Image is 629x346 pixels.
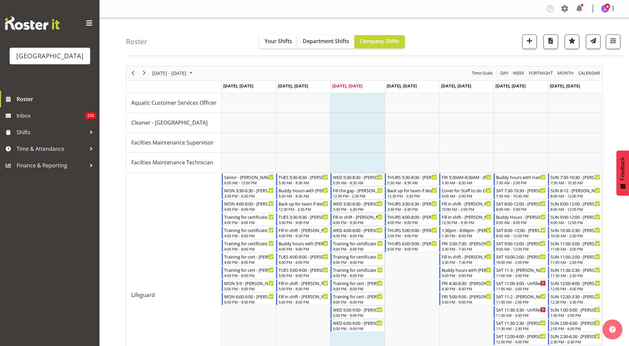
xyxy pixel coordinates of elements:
[548,279,602,292] div: Lifeguard"s event - SUN 12:00-4:00 - Jayden Horsley Begin From Sunday, September 21, 2025 at 12:0...
[550,240,600,247] div: SUN 11:00-3:00 - [PERSON_NAME]
[131,119,208,127] span: Cleaner - [GEOGRAPHIC_DATA]
[279,246,328,252] div: 4:00 PM - 9:00 PM
[550,187,600,194] div: SUN 8-12 - [PERSON_NAME]
[496,280,546,286] div: SAT 11:00-3:00 - Unfilled
[442,213,491,220] div: Fill in shift - [PERSON_NAME]
[496,313,546,318] div: 11:30 AM - 3:30 PM
[387,200,437,207] div: THURS 3:30-6:30 - [PERSON_NAME]
[550,286,600,291] div: 12:00 PM - 4:00 PM
[387,83,417,89] span: [DATE], [DATE]
[85,112,96,119] span: 236
[333,206,383,212] div: 3:30 PM - 6:30 PM
[224,240,274,247] div: Training for certificate - [PERSON_NAME]
[586,34,600,49] button: Send a list of all shifts for the selected filtered period to all rostered employees.
[224,293,274,300] div: MON 6:00-9:00 - [PERSON_NAME]
[550,313,600,318] div: 1:00 PM - 5:00 PM
[331,253,384,265] div: Lifeguard"s event - Training for certificate - Ben Wyatt Begin From Wednesday, September 17, 2025...
[550,227,600,233] div: SUN 10:30-2:30 - [PERSON_NAME]
[131,99,217,107] span: Aquatic Customer Services Officer
[439,279,493,292] div: Lifeguard"s event - FRI 4:30-8:30 - Ajay Smith Begin From Friday, September 19, 2025 at 4:30:00 P...
[222,187,276,199] div: Lifeguard"s event - MON 3:30-6:30 - Oliver O'Byrne Begin From Monday, September 15, 2025 at 3:30:...
[494,213,547,226] div: Lifeguard"s event - Buddy Hours - Kaelah Dondero Begin From Saturday, September 20, 2025 at 8:00:...
[494,279,547,292] div: Lifeguard"s event - SAT 11:00-3:00 - Unfilled Begin From Saturday, September 20, 2025 at 11:00:00...
[222,266,276,279] div: Lifeguard"s event - Training for cert - Kaelah Dondero Begin From Monday, September 15, 2025 at 4...
[494,266,547,279] div: Lifeguard"s event - SAT 11-3 - Joshua Keen Begin From Saturday, September 20, 2025 at 11:00:00 AM...
[279,213,328,220] div: TUES 3:30-9:30 - [PERSON_NAME]
[439,240,493,252] div: Lifeguard"s event - FRI 3:30-7:30 - Pyper Smith Begin From Friday, September 19, 2025 at 3:30:00 ...
[333,293,383,300] div: Training for cert - [PERSON_NAME]
[442,220,491,225] div: 12:30 PM - 9:30 PM
[556,69,575,77] button: Timeline Month
[333,213,383,220] div: Fill in shift - [PERSON_NAME]
[528,69,553,77] span: Fortnight
[224,246,274,252] div: 4:00 PM - 8:00 PM
[548,213,602,226] div: Lifeguard"s event - SUN 9:00-12:00 - Alex Sansom Begin From Sunday, September 21, 2025 at 9:00:00...
[496,220,546,225] div: 8:00 AM - 4:00 PM
[550,319,600,326] div: SUN 2:00-6:00 - [PERSON_NAME]
[512,69,525,77] span: Week
[550,333,600,339] div: SUN 2:30-6:30 - [PERSON_NAME]
[131,139,214,146] span: Facilties Maintenance Supervisor
[550,83,580,89] span: [DATE], [DATE]
[494,253,547,265] div: Lifeguard"s event - SAT 10:00-2:00 - Braedyn Dykes Begin From Saturday, September 20, 2025 at 10:...
[494,306,547,318] div: Lifeguard"s event - SAT 11:30-3:30 - Unfilled Begin From Saturday, September 20, 2025 at 11:30:00...
[126,153,221,173] td: Facilties Maintenance Technician resource
[442,200,491,207] div: Fill in shift - [PERSON_NAME]
[224,273,274,278] div: 4:00 PM - 8:00 PM
[331,319,384,332] div: Lifeguard"s event - WED 6:00-9:00 - Jayden Horsley Begin From Wednesday, September 17, 2025 at 6:...
[126,133,221,153] td: Facilties Maintenance Supervisor resource
[333,259,383,265] div: 4:00 PM - 8:00 PM
[333,273,383,278] div: 4:00 PM - 8:00 PM
[494,319,547,332] div: Lifeguard"s event - SAT 11:30-2:30 - Drew Nielsen Begin From Saturday, September 20, 2025 at 11:3...
[222,173,276,186] div: Lifeguard"s event - Senior - Felix Nicholls Begin From Monday, September 15, 2025 at 6:00:00 AM G...
[387,187,437,194] div: Back up for team if desperate - [PERSON_NAME]
[224,200,274,207] div: MON 4:00-8:00 - [PERSON_NAME]
[494,293,547,305] div: Lifeguard"s event - SAT 11-2 - Hamish McKenzie Begin From Saturday, September 20, 2025 at 11:00:0...
[223,83,253,89] span: [DATE], [DATE]
[495,83,526,89] span: [DATE], [DATE]
[333,266,383,273] div: Training for certificate - [PERSON_NAME]
[499,69,510,77] button: Timeline Day
[265,37,292,45] span: Your Shifts
[278,83,308,89] span: [DATE], [DATE]
[276,213,330,226] div: Lifeguard"s event - TUES 3:30-9:30 - Ajay Smith Begin From Tuesday, September 16, 2025 at 3:30:00...
[224,227,274,233] div: Training for certificate - [PERSON_NAME]
[224,213,274,220] div: Training for certificate - [PERSON_NAME]
[333,220,383,225] div: 4:00 PM - 9:30 PM
[496,293,546,300] div: SAT 11-2 - [PERSON_NAME]
[548,266,602,279] div: Lifeguard"s event - SUN 11:30-2:30 - Braedyn Dykes Begin From Sunday, September 21, 2025 at 11:30...
[550,273,600,278] div: 11:30 AM - 2:30 PM
[548,306,602,318] div: Lifeguard"s event - SUN 1:00-5:00 - Joshua Keen Begin From Sunday, September 21, 2025 at 1:00:00 ...
[385,200,439,212] div: Lifeguard"s event - THURS 3:30-6:30 - Tyla Robinson Begin From Thursday, September 18, 2025 at 3:...
[276,240,330,252] div: Lifeguard"s event - Buddy hours with Thom - Ben Wyatt Begin From Tuesday, September 16, 2025 at 4...
[333,286,383,291] div: 4:00 PM - 8:00 PM
[279,253,328,260] div: TUES 4:00-8:00 - [PERSON_NAME]
[439,187,493,199] div: Lifeguard"s event - Cover for Staff to do CCP - Braedyn Dykes Begin From Friday, September 19, 20...
[333,313,383,318] div: 5:00 PM - 9:00 PM
[331,240,384,252] div: Lifeguard"s event - Training for certificate - Kate Meulenbroek Begin From Wednesday, September 1...
[548,226,602,239] div: Lifeguard"s event - SUN 10:30-2:30 - Riley Crosbie Begin From Sunday, September 21, 2025 at 10:30...
[439,253,493,265] div: Lifeguard"s event - Fill in shift - Tyla Robinson Begin From Friday, September 19, 2025 at 3:30:0...
[442,286,491,291] div: 4:30 PM - 8:30 PM
[224,259,274,265] div: 4:00 PM - 8:00 PM
[331,213,384,226] div: Lifeguard"s event - Fill in shift - Noah Lucy Begin From Wednesday, September 17, 2025 at 4:00:00...
[279,206,328,212] div: 12:30 PM - 3:30 PM
[127,66,139,80] div: previous period
[439,226,493,239] div: Lifeguard"s event - 1:30pm - 8:00pm - Drew Nielsen Begin From Friday, September 19, 2025 at 1:30:...
[279,286,328,291] div: 5:00 PM - 8:00 PM
[126,38,147,45] h4: Roster
[494,173,547,186] div: Lifeguard"s event - Buddy hours with Hamish - Kate Meulenbroek Begin From Saturday, September 20,...
[494,226,547,239] div: Lifeguard"s event - SAT 8:00 -12:00 - Riley Crosbie Begin From Saturday, September 20, 2025 at 8:...
[496,259,546,265] div: 10:00 AM - 2:00 PM
[224,174,274,180] div: Senior - [PERSON_NAME]
[333,233,383,238] div: 4:00 PM - 8:00 PM
[550,233,600,238] div: 10:30 AM - 2:30 PM
[333,227,383,233] div: WED 4:00-8:00 - [PERSON_NAME]
[439,266,493,279] div: Lifeguard"s event - Buddy hours with Finn - Theo Johnson Begin From Friday, September 19, 2025 at...
[548,293,602,305] div: Lifeguard"s event - SUN 12:30-3:30 - Alex Sansom Begin From Sunday, September 21, 2025 at 12:30:0...
[387,213,437,220] div: THURS 4:00-8:00 - [PERSON_NAME]
[601,5,609,13] img: jade-johnson1105.jpg
[333,326,383,331] div: 6:00 PM - 9:00 PM
[496,306,546,313] div: SAT 11:30-3:30 - Unfilled
[550,174,600,180] div: SUN 7:30-10:30 - [PERSON_NAME]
